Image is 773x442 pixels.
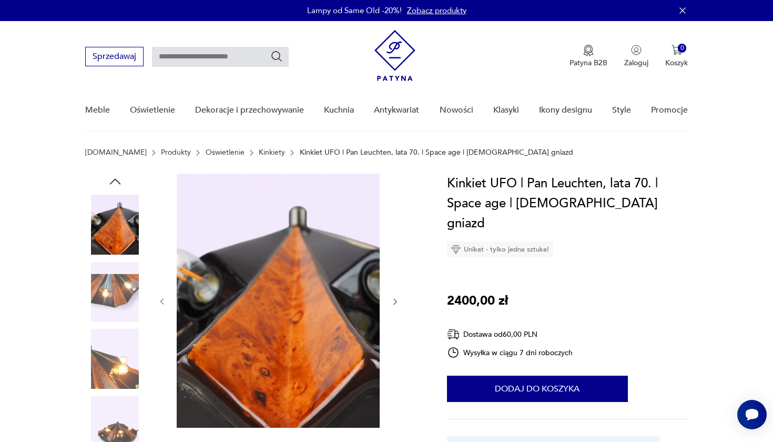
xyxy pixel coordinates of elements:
[85,329,145,389] img: Zdjęcie produktu Kinkiet UFO | Pan Leuchten, lata 70. | Space age | 6 gniazd
[407,5,466,16] a: Zobacz produkty
[672,45,682,55] img: Ikona koszyka
[665,45,688,68] button: 0Koszyk
[307,5,402,16] p: Lampy od Same Old -20%!
[161,148,191,157] a: Produkty
[85,148,147,157] a: [DOMAIN_NAME]
[447,242,553,257] div: Unikat - tylko jedna sztuka!
[651,90,688,130] a: Promocje
[270,50,283,63] button: Szukaj
[85,262,145,322] img: Zdjęcie produktu Kinkiet UFO | Pan Leuchten, lata 70. | Space age | 6 gniazd
[324,90,354,130] a: Kuchnia
[493,90,519,130] a: Klasyki
[259,148,285,157] a: Kinkiety
[440,90,473,130] a: Nowości
[85,90,110,130] a: Meble
[85,195,145,255] img: Zdjęcie produktu Kinkiet UFO | Pan Leuchten, lata 70. | Space age | 6 gniazd
[539,90,592,130] a: Ikony designu
[737,400,767,429] iframe: Smartsupp widget button
[612,90,631,130] a: Style
[569,45,607,68] button: Patyna B2B
[85,54,144,61] a: Sprzedawaj
[665,58,688,68] p: Koszyk
[447,328,573,341] div: Dostawa od 60,00 PLN
[130,90,175,130] a: Oświetlenie
[678,44,687,53] div: 0
[177,174,380,428] img: Zdjęcie produktu Kinkiet UFO | Pan Leuchten, lata 70. | Space age | 6 gniazd
[374,90,419,130] a: Antykwariat
[447,346,573,359] div: Wysyłka w ciągu 7 dni roboczych
[195,90,304,130] a: Dekoracje i przechowywanie
[206,148,245,157] a: Oświetlenie
[374,30,415,81] img: Patyna - sklep z meblami i dekoracjami vintage
[583,45,594,56] img: Ikona medalu
[300,148,573,157] p: Kinkiet UFO | Pan Leuchten, lata 70. | Space age | [DEMOGRAPHIC_DATA] gniazd
[447,376,628,402] button: Dodaj do koszyka
[451,245,461,254] img: Ikona diamentu
[569,45,607,68] a: Ikona medaluPatyna B2B
[624,58,648,68] p: Zaloguj
[447,174,688,234] h1: Kinkiet UFO | Pan Leuchten, lata 70. | Space age | [DEMOGRAPHIC_DATA] gniazd
[624,45,648,68] button: Zaloguj
[447,328,460,341] img: Ikona dostawy
[569,58,607,68] p: Patyna B2B
[447,291,508,311] p: 2400,00 zł
[631,45,642,55] img: Ikonka użytkownika
[85,47,144,66] button: Sprzedawaj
